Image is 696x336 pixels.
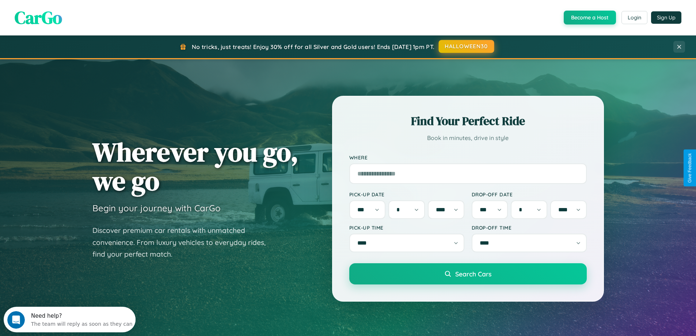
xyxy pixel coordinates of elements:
[192,43,434,50] span: No tricks, just treats! Enjoy 30% off for all Silver and Gold users! Ends [DATE] 1pm PT.
[92,203,221,214] h3: Begin your journey with CarGo
[3,3,136,23] div: Open Intercom Messenger
[15,5,62,30] span: CarGo
[472,224,587,231] label: Drop-off Time
[687,153,692,183] div: Give Feedback
[4,307,136,332] iframe: Intercom live chat discovery launcher
[349,224,464,231] label: Pick-up Time
[92,224,275,260] p: Discover premium car rentals with unmatched convenience. From luxury vehicles to everyday rides, ...
[7,311,25,329] iframe: Intercom live chat
[92,137,298,195] h1: Wherever you go, we go
[349,133,587,143] p: Book in minutes, drive in style
[439,40,494,53] button: HALLOWEEN30
[349,113,587,129] h2: Find Your Perfect Ride
[621,11,647,24] button: Login
[564,11,616,24] button: Become a Host
[472,191,587,197] label: Drop-off Date
[27,6,129,12] div: Need help?
[349,191,464,197] label: Pick-up Date
[349,263,587,284] button: Search Cars
[27,12,129,20] div: The team will reply as soon as they can
[349,154,587,161] label: Where
[651,11,681,24] button: Sign Up
[455,270,491,278] span: Search Cars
